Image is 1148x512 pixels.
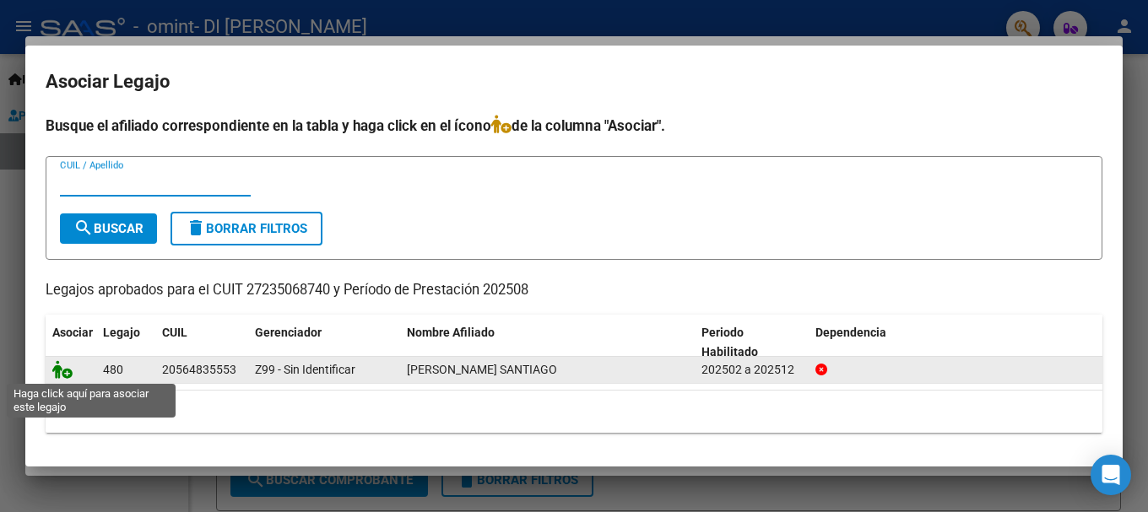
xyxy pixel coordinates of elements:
[73,218,94,238] mat-icon: search
[103,326,140,339] span: Legajo
[96,315,155,370] datatable-header-cell: Legajo
[162,360,236,380] div: 20564835553
[60,213,157,244] button: Buscar
[407,326,495,339] span: Nombre Afiliado
[255,326,322,339] span: Gerenciador
[695,315,809,370] datatable-header-cell: Periodo Habilitado
[162,326,187,339] span: CUIL
[46,66,1102,98] h2: Asociar Legajo
[186,218,206,238] mat-icon: delete
[52,326,93,339] span: Asociar
[1091,455,1131,495] div: Open Intercom Messenger
[171,212,322,245] button: Borrar Filtros
[701,326,758,358] span: Periodo Habilitado
[809,315,1103,370] datatable-header-cell: Dependencia
[155,315,248,370] datatable-header-cell: CUIL
[186,221,307,236] span: Borrar Filtros
[407,363,557,376] span: MACEDA SANTIAGO
[103,363,123,376] span: 480
[46,391,1102,433] div: 1 registros
[701,360,802,380] div: 202502 a 202512
[46,280,1102,301] p: Legajos aprobados para el CUIT 27235068740 y Período de Prestación 202508
[46,315,96,370] datatable-header-cell: Asociar
[400,315,695,370] datatable-header-cell: Nombre Afiliado
[248,315,400,370] datatable-header-cell: Gerenciador
[46,115,1102,137] h4: Busque el afiliado correspondiente en la tabla y haga click en el ícono de la columna "Asociar".
[815,326,886,339] span: Dependencia
[255,363,355,376] span: Z99 - Sin Identificar
[73,221,143,236] span: Buscar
